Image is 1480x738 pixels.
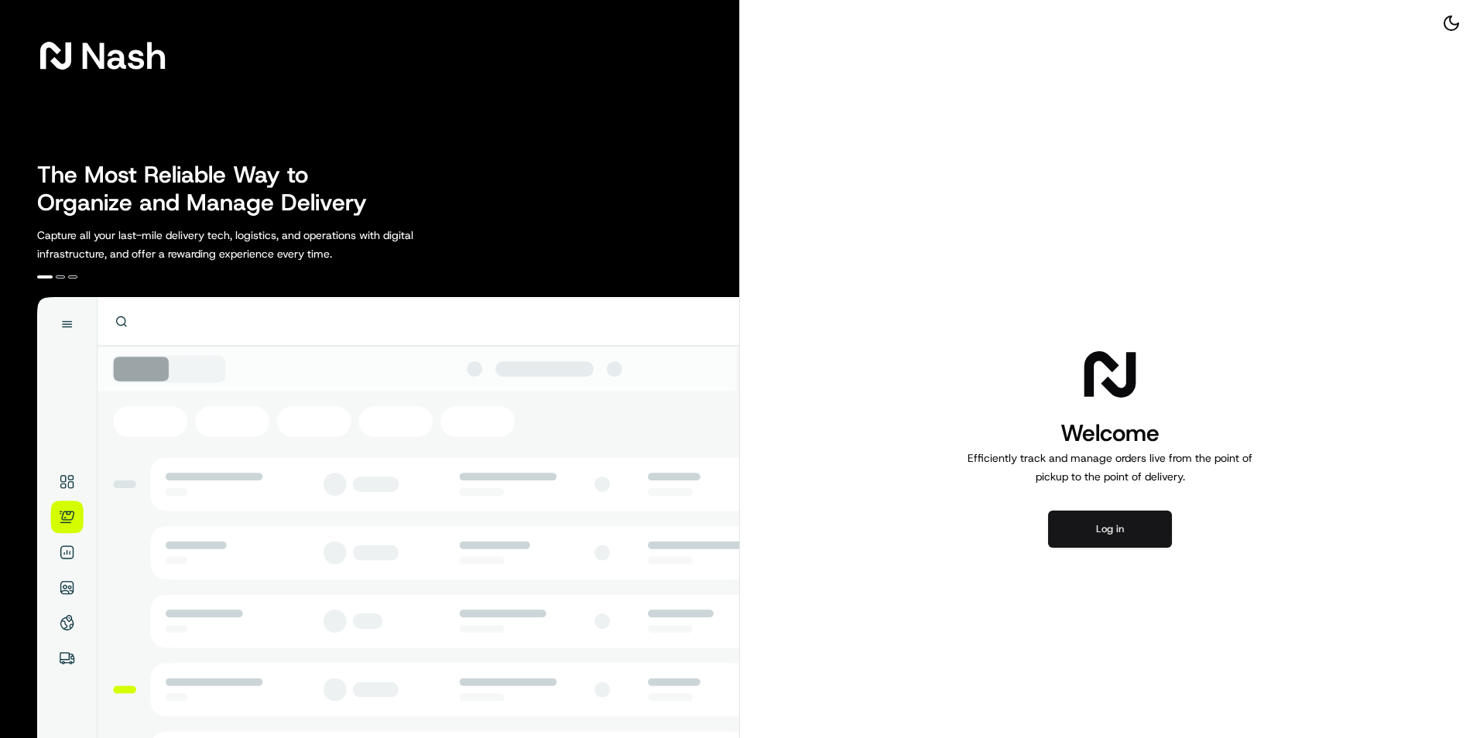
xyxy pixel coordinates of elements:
span: Nash [81,40,166,71]
h2: The Most Reliable Way to Organize and Manage Delivery [37,161,384,217]
button: Log in [1048,511,1172,548]
p: Capture all your last-mile delivery tech, logistics, and operations with digital infrastructure, ... [37,226,483,263]
h1: Welcome [961,418,1259,449]
p: Efficiently track and manage orders live from the point of pickup to the point of delivery. [961,449,1259,486]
